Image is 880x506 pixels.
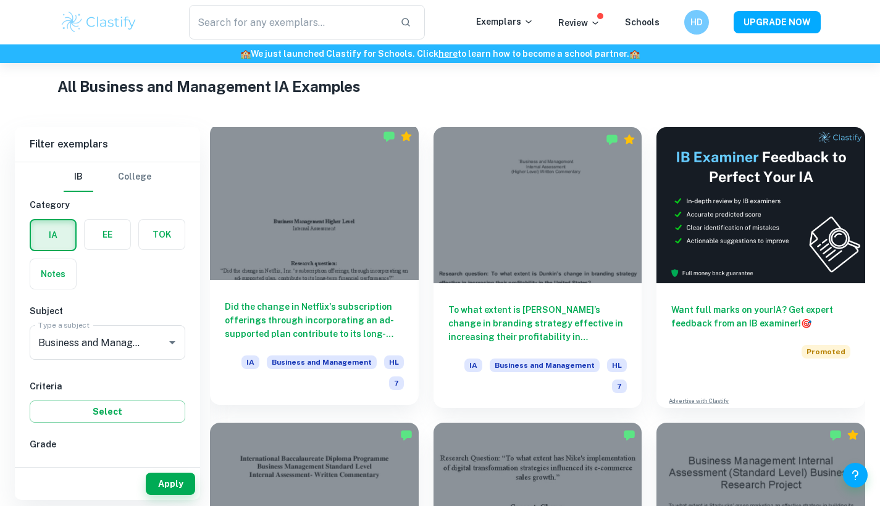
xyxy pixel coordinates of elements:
[612,379,627,393] span: 7
[85,220,130,249] button: EE
[57,75,823,97] h1: All Business and Management IA Examples
[689,15,703,29] h6: HD
[267,355,377,369] span: Business and Management
[241,355,259,369] span: IA
[669,397,729,405] a: Advertise with Clastify
[623,429,635,441] img: Marked
[625,17,660,27] a: Schools
[2,47,878,60] h6: We just launched Clastify for Schools. Click to learn how to become a school partner.
[30,379,185,393] h6: Criteria
[606,133,618,146] img: Marked
[802,345,850,359] span: Promoted
[684,10,709,35] button: HD
[64,162,93,192] button: IB
[464,359,482,372] span: IA
[146,473,195,495] button: Apply
[843,463,868,487] button: Help and Feedback
[64,162,151,192] div: Filter type choice
[240,49,251,59] span: 🏫
[476,15,534,28] p: Exemplars
[38,320,90,330] label: Type a subject
[30,438,185,451] h6: Grade
[656,127,865,283] img: Thumbnail
[734,11,821,33] button: UPGRADE NOW
[623,133,635,146] div: Premium
[438,49,458,59] a: here
[607,359,627,372] span: HL
[189,5,391,39] input: Search for any exemplars...
[400,130,413,143] div: Premium
[118,162,151,192] button: College
[30,304,185,318] h6: Subject
[400,429,413,441] img: Marked
[30,400,185,423] button: Select
[558,16,600,30] p: Review
[671,303,850,330] h6: Want full marks on your IA ? Get expert feedback from an IB examiner!
[847,429,859,441] div: Premium
[30,198,185,212] h6: Category
[434,127,642,408] a: To what extent is [PERSON_NAME]’s change in branding strategy effective in increasing their profi...
[31,220,75,250] button: IA
[225,300,404,341] h6: Did the change in Netflix's subscription offerings through incorporating an ad-supported plan con...
[30,259,76,289] button: Notes
[448,303,627,344] h6: To what extent is [PERSON_NAME]’s change in branding strategy effective in increasing their profi...
[383,130,395,143] img: Marked
[60,10,138,35] img: Clastify logo
[164,334,181,351] button: Open
[490,359,600,372] span: Business and Management
[389,376,404,390] span: 7
[629,49,640,59] span: 🏫
[15,127,200,162] h6: Filter exemplars
[139,220,185,249] button: TOK
[384,355,404,369] span: HL
[656,127,865,408] a: Want full marks on yourIA? Get expert feedback from an IB examiner!PromotedAdvertise with Clastify
[829,429,842,441] img: Marked
[210,127,419,408] a: Did the change in Netflix's subscription offerings through incorporating an ad-supported plan con...
[801,318,811,328] span: 🎯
